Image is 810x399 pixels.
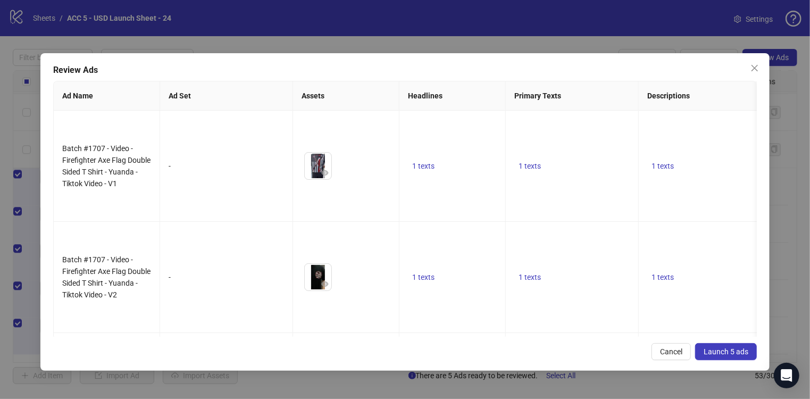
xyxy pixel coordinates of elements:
span: Batch #1707 - Video - Firefighter Axe Flag Double Sided T Shirt - Yuanda - Tiktok Video - V2 [62,255,151,299]
button: Cancel [652,343,691,360]
button: 1 texts [408,160,439,172]
button: 1 texts [647,271,678,284]
th: Ad Set [160,81,293,111]
span: Batch #1707 - Video - Firefighter Axe Flag Double Sided T Shirt - Yuanda - Tiktok Video - V1 [62,144,151,188]
button: 1 texts [514,160,545,172]
div: - [169,160,284,172]
span: Cancel [660,347,682,356]
span: close [750,64,759,72]
span: 1 texts [519,162,541,170]
th: Assets [293,81,399,111]
span: eye [321,280,329,288]
button: Preview [319,278,331,290]
span: 1 texts [412,162,435,170]
img: Asset 1 [305,264,331,290]
div: Open Intercom Messenger [774,363,799,388]
span: 1 texts [519,273,541,281]
button: Close [746,60,763,77]
span: 1 texts [652,273,674,281]
span: eye [321,169,329,177]
button: Preview [319,167,331,179]
span: 1 texts [412,273,435,281]
img: Asset 1 [305,153,331,179]
div: - [169,271,284,283]
button: Launch 5 ads [695,343,757,360]
th: Headlines [399,81,506,111]
button: 1 texts [647,160,678,172]
th: Ad Name [54,81,160,111]
div: Review Ads [53,64,757,77]
th: Descriptions [639,81,772,111]
button: 1 texts [514,271,545,284]
th: Primary Texts [506,81,639,111]
span: 1 texts [652,162,674,170]
span: Launch 5 ads [704,347,748,356]
button: 1 texts [408,271,439,284]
